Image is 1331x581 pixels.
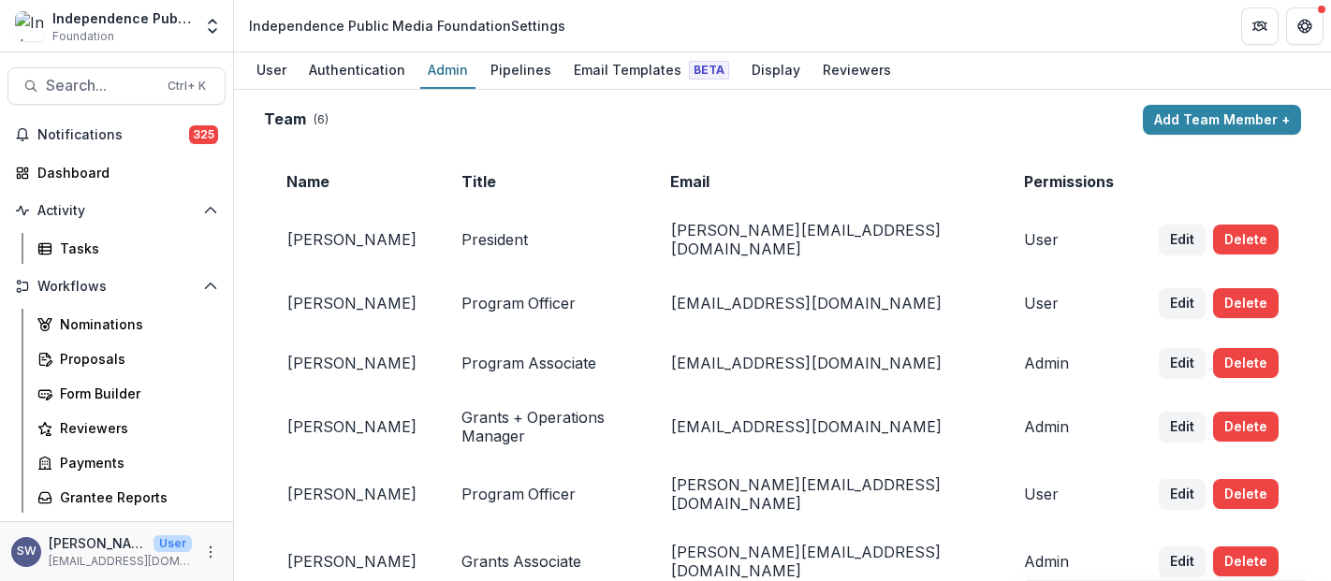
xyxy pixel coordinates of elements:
[1286,7,1324,45] button: Get Help
[566,56,737,83] div: Email Templates
[1159,479,1206,509] button: Edit
[60,487,211,507] div: Grantee Reports
[52,28,114,45] span: Foundation
[1002,273,1136,333] td: User
[1002,460,1136,528] td: User
[30,343,226,374] a: Proposals
[264,273,439,333] td: [PERSON_NAME]
[815,56,899,83] div: Reviewers
[648,206,1002,273] td: [PERSON_NAME][EMAIL_ADDRESS][DOMAIN_NAME]
[301,56,413,83] div: Authentication
[439,273,648,333] td: Program Officer
[648,157,1002,206] td: Email
[199,7,226,45] button: Open entity switcher
[420,52,475,89] a: Admin
[439,333,648,393] td: Program Associate
[648,393,1002,460] td: [EMAIL_ADDRESS][DOMAIN_NAME]
[49,533,146,553] p: [PERSON_NAME]
[264,206,439,273] td: [PERSON_NAME]
[249,56,294,83] div: User
[420,56,475,83] div: Admin
[1213,288,1279,318] button: Delete
[1159,546,1206,576] button: Edit
[689,61,729,80] span: Beta
[1002,393,1136,460] td: Admin
[37,163,211,182] div: Dashboard
[744,56,808,83] div: Display
[49,553,192,570] p: [EMAIL_ADDRESS][DOMAIN_NAME]
[1002,333,1136,393] td: Admin
[1213,225,1279,254] button: Delete
[30,447,226,478] a: Payments
[37,127,189,143] span: Notifications
[264,333,439,393] td: [PERSON_NAME]
[37,279,196,295] span: Workflows
[264,393,439,460] td: [PERSON_NAME]
[15,11,45,41] img: Independence Public Media Foundation
[199,541,222,563] button: More
[744,52,808,89] a: Display
[1159,288,1206,318] button: Edit
[1002,157,1136,206] td: Permissions
[17,545,37,558] div: Sherella Williams
[249,16,565,36] div: Independence Public Media Foundation Settings
[1143,105,1301,135] button: Add Team Member +
[1159,412,1206,442] button: Edit
[264,157,439,206] td: Name
[60,384,211,403] div: Form Builder
[30,482,226,513] a: Grantee Reports
[301,52,413,89] a: Authentication
[164,76,210,96] div: Ctrl + K
[264,110,306,128] h2: Team
[7,120,226,150] button: Notifications325
[30,378,226,409] a: Form Builder
[439,460,648,528] td: Program Officer
[30,413,226,443] a: Reviewers
[189,125,218,144] span: 325
[1213,546,1279,576] button: Delete
[566,52,737,89] a: Email Templates Beta
[439,393,648,460] td: Grants + Operations Manager
[1213,479,1279,509] button: Delete
[7,520,226,550] button: Open Documents
[241,12,573,39] nav: breadcrumb
[249,52,294,89] a: User
[7,157,226,188] a: Dashboard
[154,535,192,552] p: User
[439,206,648,273] td: President
[7,271,226,301] button: Open Workflows
[1002,206,1136,273] td: User
[37,203,196,219] span: Activity
[648,460,1002,528] td: [PERSON_NAME][EMAIL_ADDRESS][DOMAIN_NAME]
[648,333,1002,393] td: [EMAIL_ADDRESS][DOMAIN_NAME]
[7,196,226,225] button: Open Activity
[483,56,559,83] div: Pipelines
[314,111,329,128] p: ( 6 )
[46,77,156,94] span: Search...
[1159,348,1206,378] button: Edit
[1213,348,1279,378] button: Delete
[264,460,439,528] td: [PERSON_NAME]
[648,273,1002,333] td: [EMAIL_ADDRESS][DOMAIN_NAME]
[30,233,226,264] a: Tasks
[1159,225,1206,254] button: Edit
[60,314,211,334] div: Nominations
[439,157,648,206] td: Title
[483,52,559,89] a: Pipelines
[30,309,226,340] a: Nominations
[1241,7,1279,45] button: Partners
[7,67,226,105] button: Search...
[52,8,192,28] div: Independence Public Media Foundation
[60,453,211,472] div: Payments
[1213,412,1279,442] button: Delete
[60,349,211,369] div: Proposals
[815,52,899,89] a: Reviewers
[60,239,211,258] div: Tasks
[60,418,211,438] div: Reviewers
